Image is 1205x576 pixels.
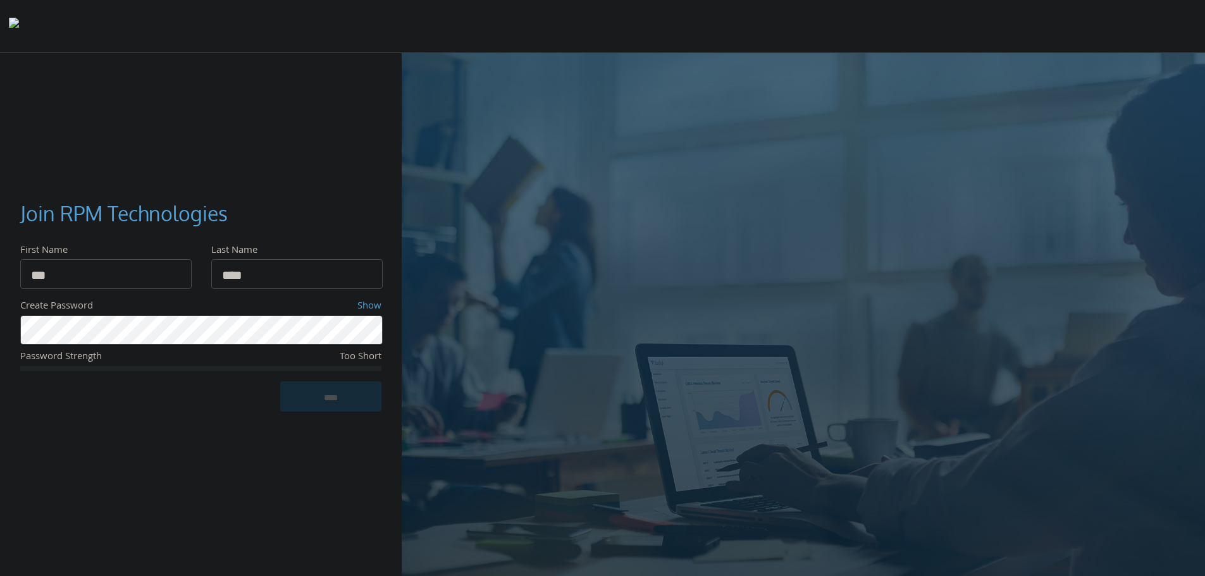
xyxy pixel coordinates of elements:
[20,350,261,366] div: Password Strength
[211,243,381,260] div: Last Name
[261,350,381,366] div: Too Short
[9,13,19,39] img: todyl-logo-dark.svg
[357,298,381,315] a: Show
[20,243,190,260] div: First Name
[20,200,371,228] h3: Join RPM Technologies
[20,299,251,316] div: Create Password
